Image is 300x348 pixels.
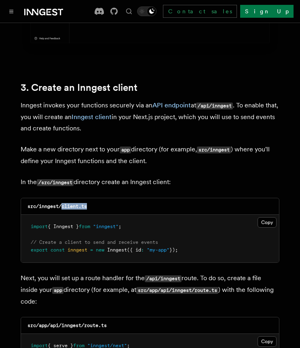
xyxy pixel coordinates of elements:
[21,176,279,188] p: In the directory create an Inngest client:
[21,273,279,307] p: Next, you will set up a route handler for the route. To do so, create a file inside your director...
[52,287,63,294] code: app
[6,6,16,16] button: Toggle navigation
[27,203,87,209] code: src/inngest/client.ts
[258,217,277,228] button: Copy
[169,247,178,253] span: });
[258,336,277,347] button: Copy
[96,247,104,253] span: new
[93,224,118,229] span: "inngest"
[21,100,279,134] p: Inngest invokes your functions securely via an at . To enable that, you will create an in your Ne...
[21,82,137,93] a: 3. Create an Inngest client
[141,247,144,253] span: :
[79,224,90,229] span: from
[72,113,112,121] a: Inngest client
[147,247,169,253] span: "my-app"
[31,239,158,245] span: // Create a client to send and receive events
[136,287,218,294] code: src/app/api/inngest/route.ts
[31,247,48,253] span: export
[127,247,141,253] span: ({ id
[31,224,48,229] span: import
[51,247,65,253] span: const
[197,147,231,153] code: src/inngest
[163,5,237,18] a: Contact sales
[137,6,156,16] button: Toggle dark mode
[68,247,87,253] span: inngest
[196,103,233,109] code: /api/inngest
[152,101,191,109] a: API endpoint
[118,224,121,229] span: ;
[21,144,279,167] p: Make a new directory next to your directory (for example, ) where you'll define your Inngest func...
[145,275,182,282] code: /api/inngest
[240,5,294,18] a: Sign Up
[48,224,79,229] span: { Inngest }
[27,323,107,328] code: src/app/api/inngest/route.ts
[124,6,134,16] button: Find something...
[120,147,131,153] code: app
[37,179,74,186] code: /src/inngest
[90,247,93,253] span: =
[107,247,127,253] span: Inngest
